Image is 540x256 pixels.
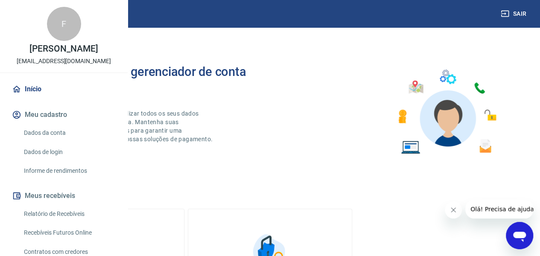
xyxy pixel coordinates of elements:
[10,80,117,99] a: Início
[506,222,533,249] iframe: Botão para abrir a janela de mensagens
[29,44,98,53] p: [PERSON_NAME]
[5,6,72,13] span: Olá! Precisa de ajuda?
[20,224,117,241] a: Recebíveis Futuros Online
[17,57,111,66] p: [EMAIL_ADDRESS][DOMAIN_NAME]
[20,190,520,198] h5: O que deseja fazer hoje?
[499,6,530,22] button: Sair
[38,65,270,92] h2: Bem-vindo(a) ao gerenciador de conta Vindi
[391,65,502,159] img: Imagem de um avatar masculino com diversos icones exemplificando as funcionalidades do gerenciado...
[445,201,462,218] iframe: Fechar mensagem
[47,7,81,41] div: F
[20,205,117,223] a: Relatório de Recebíveis
[10,105,117,124] button: Meu cadastro
[20,124,117,142] a: Dados da conta
[20,143,117,161] a: Dados de login
[10,186,117,205] button: Meus recebíveis
[465,200,533,218] iframe: Mensagem da empresa
[20,162,117,180] a: Informe de rendimentos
